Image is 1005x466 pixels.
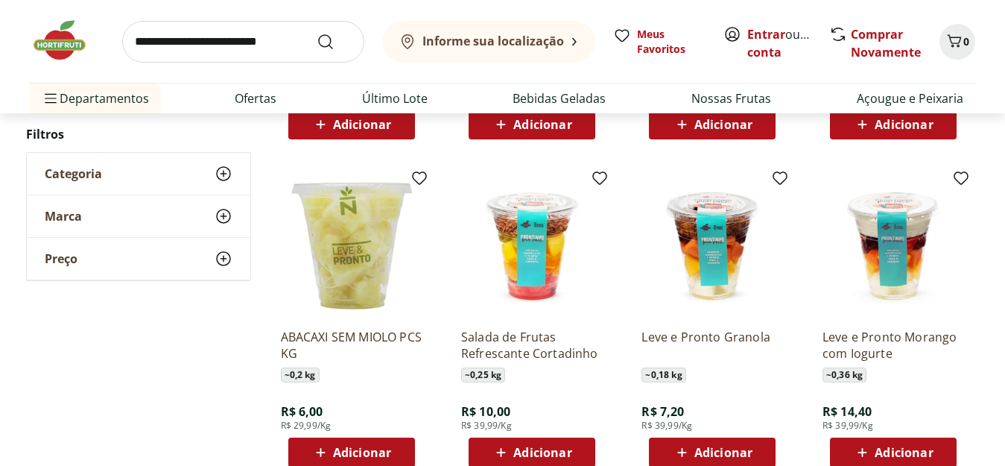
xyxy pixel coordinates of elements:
span: Adicionar [333,447,391,459]
img: Salada de Frutas Refrescante Cortadinho [461,175,603,317]
img: ABACAXI SEM MIOLO PCS KG [281,175,422,317]
button: Preço [27,238,250,280]
a: Comprar Novamente [851,26,921,60]
button: Adicionar [830,110,957,139]
span: Adicionar [694,447,752,459]
h2: Filtros [26,119,251,149]
button: Adicionar [469,110,595,139]
button: Menu [42,81,60,116]
span: Adicionar [694,119,752,130]
input: search [122,21,364,63]
span: Adicionar [875,119,933,130]
button: Adicionar [288,110,415,139]
span: Adicionar [333,119,391,130]
a: Nossas Frutas [691,89,771,107]
span: Departamentos [42,81,149,116]
span: Adicionar [875,447,933,459]
span: Adicionar [513,119,571,130]
span: R$ 29,99/Kg [281,420,332,432]
span: R$ 39,99/Kg [822,420,873,432]
a: Açougue e Peixaria [857,89,963,107]
b: Informe sua localização [422,33,564,49]
span: R$ 10,00 [461,403,510,420]
span: R$ 39,99/Kg [461,420,512,432]
span: R$ 6,00 [281,403,323,420]
button: Marca [27,195,250,237]
span: R$ 14,40 [822,403,872,420]
span: ~ 0,2 kg [281,368,320,382]
span: Meus Favoritos [637,27,706,57]
a: Bebidas Geladas [513,89,606,107]
a: Meus Favoritos [613,27,706,57]
span: 0 [963,34,969,48]
span: ~ 0,18 kg [641,368,685,382]
span: Adicionar [513,447,571,459]
span: ~ 0,36 kg [822,368,866,382]
button: Submit Search [317,33,352,51]
a: Ofertas [235,89,276,107]
span: ~ 0,25 kg [461,368,505,382]
a: Leve e Pronto Granola [641,329,783,362]
button: Categoria [27,153,250,195]
span: R$ 7,20 [641,403,684,420]
a: Entrar [747,26,785,42]
span: ou [747,25,814,61]
img: Hortifruti [30,18,104,63]
span: Preço [45,251,77,266]
a: Salada de Frutas Refrescante Cortadinho [461,329,603,362]
button: Adicionar [649,110,776,139]
img: Leve e Pronto Morango com Iogurte [822,175,964,317]
span: Marca [45,209,82,224]
button: Carrinho [939,24,975,60]
a: Último Lote [362,89,428,107]
a: ABACAXI SEM MIOLO PCS KG [281,329,422,362]
img: Leve e Pronto Granola [641,175,783,317]
span: Categoria [45,166,102,181]
a: Leve e Pronto Morango com Iogurte [822,329,964,362]
button: Informe sua localização [382,21,595,63]
span: R$ 39,99/Kg [641,420,692,432]
a: Criar conta [747,26,829,60]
